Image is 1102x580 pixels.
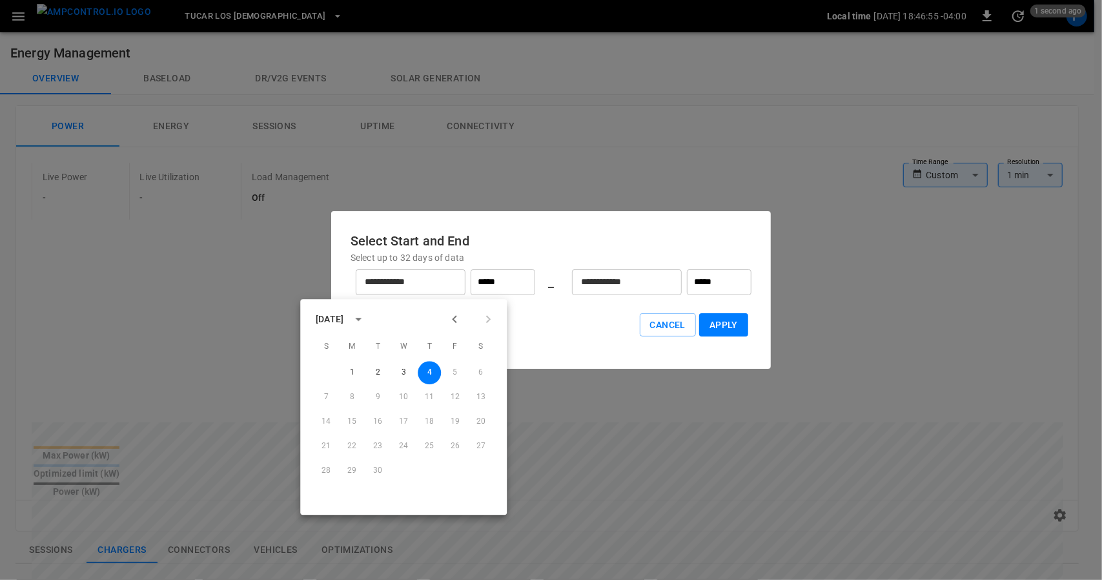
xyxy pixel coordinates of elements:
span: Friday [444,334,467,360]
span: Sunday [314,334,338,360]
button: Apply [699,313,748,337]
span: Saturday [469,334,493,360]
button: 2 [366,361,389,384]
p: Select up to 32 days of data [351,251,751,264]
button: 1 [340,361,363,384]
button: Previous month [444,308,465,330]
button: calendar view is open, switch to year view [347,308,369,330]
span: Tuesday [366,334,389,360]
button: Cancel [640,313,696,337]
button: 3 [392,361,415,384]
h6: _ [548,272,554,293]
span: Thursday [418,334,441,360]
span: Wednesday [392,334,415,360]
h6: Select Start and End [351,231,751,251]
span: Monday [340,334,363,360]
div: [DATE] [316,313,343,326]
button: 4 [418,361,441,384]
